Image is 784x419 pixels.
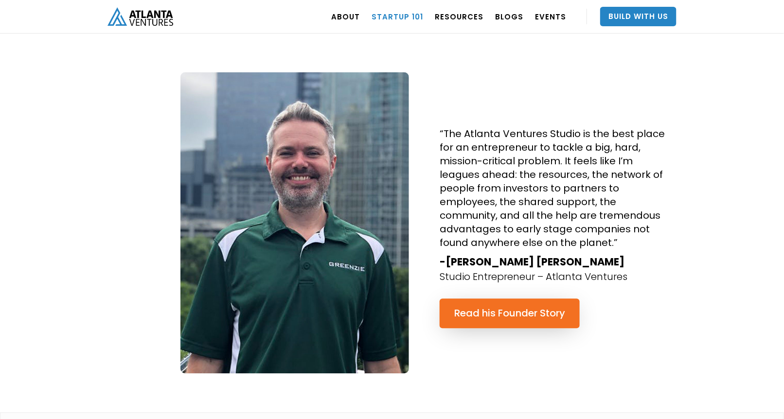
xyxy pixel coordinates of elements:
[440,255,624,269] strong: -[PERSON_NAME] [PERSON_NAME]
[331,3,360,30] a: ABOUT
[535,3,566,30] a: EVENTS
[372,3,423,30] a: Startup 101
[180,72,409,374] img: Charles Brian Quinn
[495,3,523,30] a: BLOGS
[600,7,677,26] a: Build With Us
[440,270,627,284] p: Studio Entrepreneur – Atlanta Ventures
[440,299,580,329] a: Read his Founder Story
[440,127,668,250] h4: “The Atlanta Ventures Studio is the best place for an entrepreneur to tackle a big, hard, mission...
[435,3,483,30] a: RESOURCES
